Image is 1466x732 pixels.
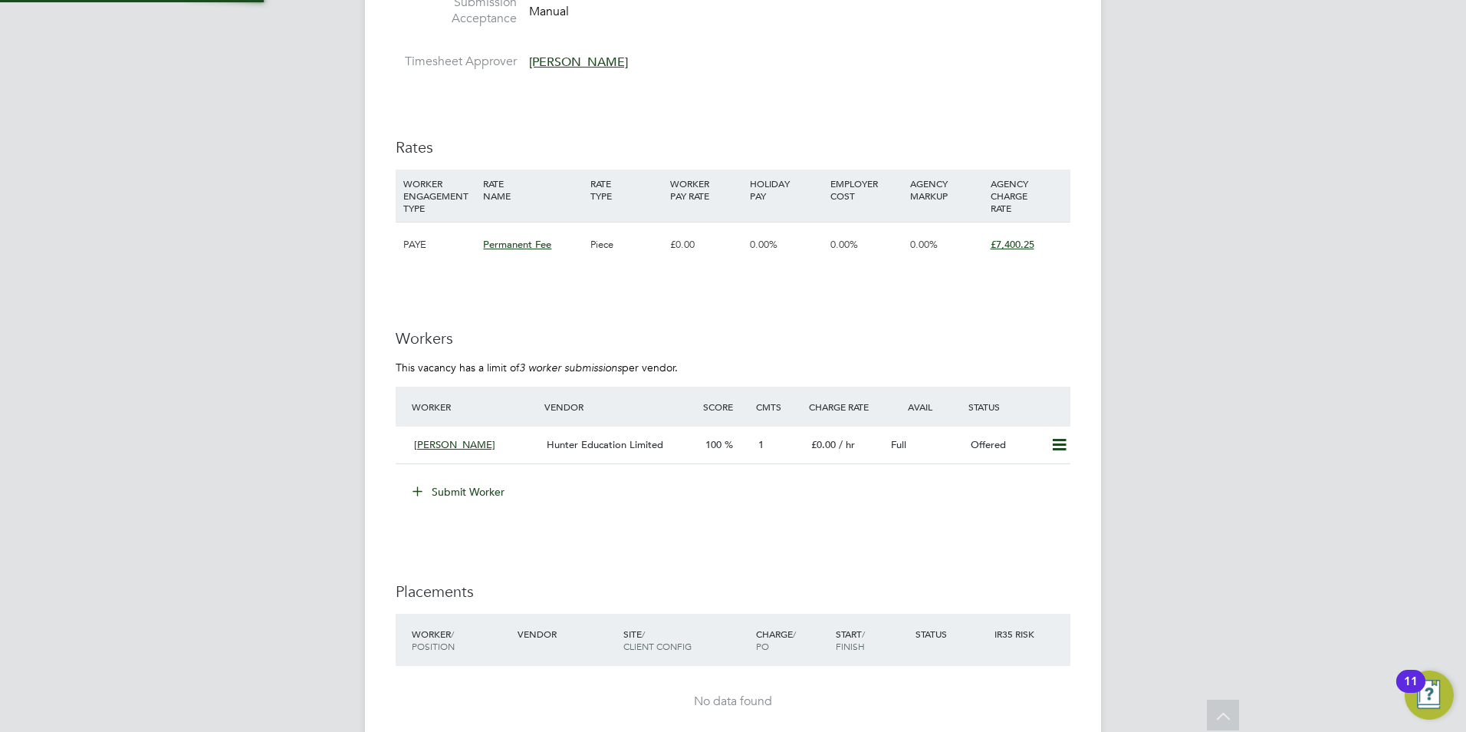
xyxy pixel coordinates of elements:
div: Worker [408,393,541,420]
div: Charge Rate [805,393,885,420]
button: Submit Worker [402,480,517,504]
span: / Client Config [623,628,692,652]
div: Site [620,620,752,660]
div: Charge [752,620,832,660]
h3: Rates [396,137,1070,157]
p: This vacancy has a limit of per vendor. [396,361,1070,374]
div: AGENCY MARKUP [906,170,986,209]
div: IR35 Risk [991,620,1044,648]
span: / Finish [836,628,865,652]
span: [PERSON_NAME] [529,54,628,70]
span: [PERSON_NAME] [414,438,495,451]
h3: Placements [396,582,1070,602]
span: 1 [758,438,764,451]
button: Open Resource Center, 11 new notifications [1405,671,1454,720]
div: Cmts [752,393,805,420]
span: 100 [705,438,721,451]
span: £7,400.25 [991,238,1034,251]
div: Vendor [514,620,620,648]
label: Timesheet Approver [396,54,517,70]
div: Vendor [541,393,699,420]
div: EMPLOYER COST [827,170,906,209]
div: HOLIDAY PAY [746,170,826,209]
span: 0.00% [830,238,858,251]
div: WORKER PAY RATE [666,170,746,209]
div: 11 [1404,681,1418,701]
div: Status [965,393,1070,420]
div: WORKER ENGAGEMENT TYPE [399,170,479,222]
div: No data found [411,694,1055,710]
span: £0.00 [811,438,836,451]
span: Manual [529,4,569,19]
span: Hunter Education Limited [547,438,663,451]
div: Score [699,393,752,420]
span: 0.00% [910,238,938,251]
span: Permanent Fee [483,238,551,251]
h3: Workers [396,328,1070,348]
div: Status [912,620,991,648]
div: Worker [408,620,514,660]
div: RATE TYPE [587,170,666,209]
div: £0.00 [666,223,746,267]
span: / Position [412,628,455,652]
div: AGENCY CHARGE RATE [987,170,1067,222]
div: Avail [885,393,965,420]
div: Piece [587,223,666,267]
span: / hr [839,438,855,451]
span: 0.00% [750,238,777,251]
div: RATE NAME [479,170,586,209]
span: / PO [756,628,796,652]
div: PAYE [399,223,479,267]
em: 3 worker submissions [519,361,622,374]
div: Offered [965,433,1044,458]
span: Full [891,438,906,451]
div: Start [832,620,912,660]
